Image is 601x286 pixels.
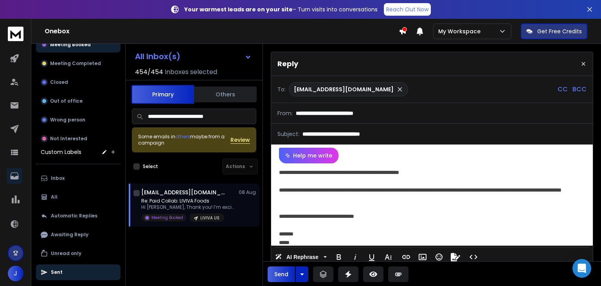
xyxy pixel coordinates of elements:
h1: Onebox [45,27,399,36]
p: My Workspace [438,27,484,35]
button: More Text [381,249,396,265]
button: Out of office [36,93,121,109]
div: Some emails in maybe from a campaign [138,134,230,146]
button: Emoticons [432,249,446,265]
button: Inbox [36,170,121,186]
button: All Inbox(s) [129,49,258,64]
button: Closed [36,74,121,90]
a: Reach Out Now [384,3,431,16]
p: Automatic Replies [51,213,97,219]
div: Open Intercom Messenger [572,259,591,278]
button: Insert Link (Ctrl+K) [399,249,414,265]
p: Meeting Booked [151,215,183,221]
button: Primary [131,85,194,104]
button: J [8,266,23,281]
button: Meeting Booked [36,37,121,52]
button: Underline (Ctrl+U) [364,249,379,265]
button: Meeting Completed [36,56,121,71]
button: Others [194,86,257,103]
button: Review [230,136,250,144]
p: 08 Aug [239,189,256,195]
p: Re: Paid Collab: LIVIVA Foods [141,198,235,204]
p: Awaiting Reply [51,232,88,238]
img: logo [8,27,23,41]
button: Help me write [279,148,338,163]
button: Bold (Ctrl+B) [331,249,346,265]
h3: Inboxes selected [165,67,217,77]
p: CC [558,85,568,94]
h3: Custom Labels [41,148,81,156]
p: Inbox [51,175,65,181]
h1: [EMAIL_ADDRESS][DOMAIN_NAME] [141,188,227,196]
p: Reply [277,58,298,69]
button: All [36,189,121,205]
span: 454 / 454 [135,67,163,77]
button: Unread only [36,246,121,261]
p: Reach Out Now [386,5,428,13]
p: Out of office [50,98,83,104]
button: Signature [448,249,463,265]
p: – Turn visits into conversations [184,5,378,13]
button: Insert Image (Ctrl+P) [415,249,430,265]
p: Get Free Credits [537,27,582,35]
button: Code View [466,249,481,265]
p: [EMAIL_ADDRESS][DOMAIN_NAME] [294,85,394,93]
button: Sent [36,264,121,280]
button: Get Free Credits [521,24,587,39]
button: Send [268,266,295,282]
p: All [51,194,58,200]
p: Subject: [277,130,299,138]
p: To: [277,85,286,93]
p: Not Interested [50,136,87,142]
p: Wrong person [50,117,85,123]
p: LIVIVA US [200,215,220,221]
p: BCC [572,85,587,94]
p: Sent [51,269,63,275]
p: Unread only [51,250,81,257]
strong: Your warmest leads are on your site [184,5,293,13]
p: Hi [PERSON_NAME], Thank you! I’m excited [141,204,235,210]
button: Automatic Replies [36,208,121,224]
button: Italic (Ctrl+I) [348,249,363,265]
p: Meeting Completed [50,60,101,67]
p: From: [277,109,293,117]
p: Meeting Booked [50,42,91,48]
button: Awaiting Reply [36,227,121,243]
button: Wrong person [36,112,121,128]
label: Select [143,163,158,170]
span: AI Rephrase [285,254,320,261]
button: AI Rephrase [274,249,328,265]
p: Closed [50,79,68,85]
button: Not Interested [36,131,121,147]
span: others [175,133,190,140]
h1: All Inbox(s) [135,52,180,60]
